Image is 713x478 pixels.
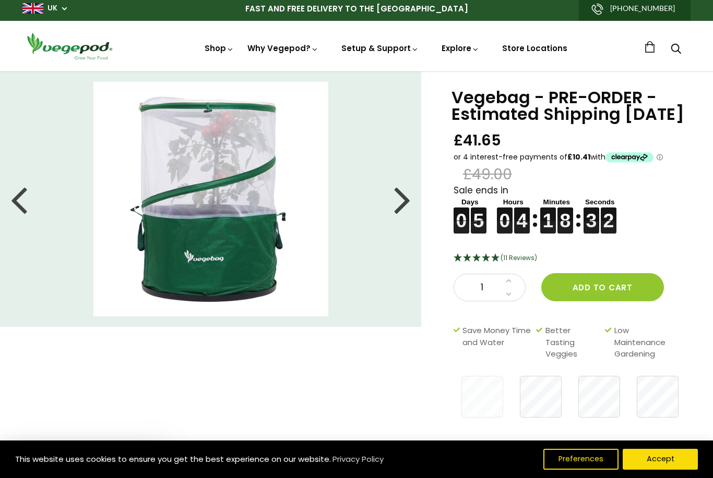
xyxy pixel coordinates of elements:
button: Preferences [543,449,619,470]
a: Why Vegepod? [247,43,318,54]
figure: 0 [454,207,469,220]
span: 1 [465,281,500,295]
button: Add to cart [541,273,664,301]
span: Save Money Time and Water [462,325,531,360]
a: Search [671,44,681,55]
div: Sale ends in [454,184,687,234]
span: Low Maintenance Gardening [614,325,682,360]
a: Increase quantity by 1 [503,274,515,288]
span: 4.91 Stars - 11 Reviews [501,253,537,262]
a: Shop [205,43,234,54]
img: Vegepod [22,31,116,61]
a: Store Locations [502,43,567,54]
figure: 1 [540,207,556,220]
figure: 3 [584,207,599,220]
span: This website uses cookies to ensure you get the best experience on our website. [15,454,331,464]
img: Vegebag - PRE-ORDER - Estimated Shipping September 15th [93,82,328,316]
button: Accept [623,449,698,470]
figure: 4 [514,207,530,220]
a: Explore [442,43,479,54]
div: 4.91 Stars - 11 Reviews [454,252,687,265]
h1: Vegebag - PRE-ORDER - Estimated Shipping [DATE] [451,89,687,122]
span: Better Tasting Veggies [545,325,600,360]
a: Setup & Support [341,43,419,54]
img: gb_large.png [22,3,43,14]
span: £41.65 [454,131,501,150]
figure: 8 [557,207,573,220]
figure: 2 [601,207,616,220]
span: £49.00 [463,165,512,184]
a: Decrease quantity by 1 [503,288,515,301]
figure: 0 [497,207,513,220]
figure: 5 [471,207,486,220]
a: UK [47,3,57,14]
a: Privacy Policy (opens in a new tab) [331,450,385,469]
